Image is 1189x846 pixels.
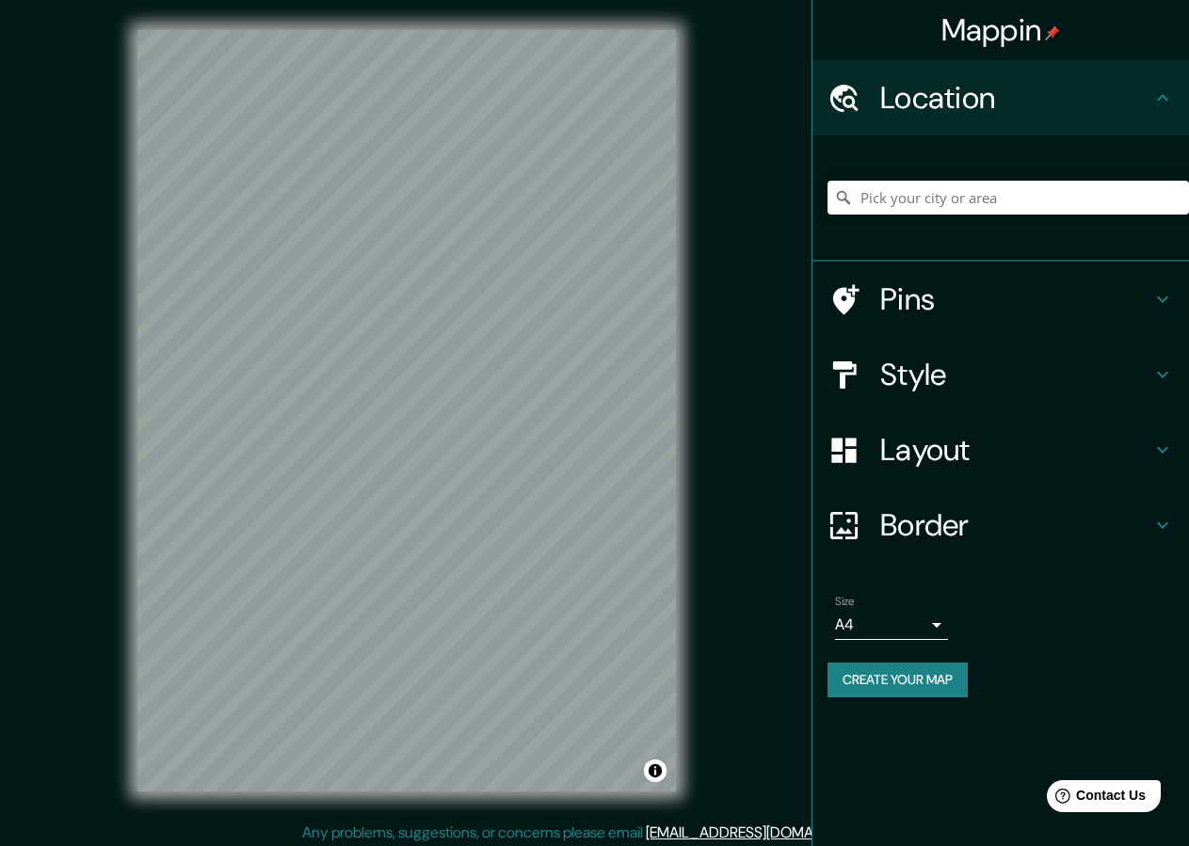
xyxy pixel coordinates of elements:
iframe: Help widget launcher [1021,773,1168,825]
h4: Location [880,79,1151,117]
div: Border [812,487,1189,563]
h4: Layout [880,431,1151,469]
div: Pins [812,262,1189,337]
h4: Pins [880,280,1151,318]
button: Create your map [827,662,968,697]
div: Layout [812,412,1189,487]
canvas: Map [137,30,676,791]
div: Location [812,60,1189,136]
h4: Style [880,356,1151,393]
button: Toggle attribution [644,759,667,782]
h4: Border [880,506,1151,544]
div: A4 [835,610,948,640]
input: Pick your city or area [827,181,1189,215]
h4: Mappin [941,11,1061,49]
label: Size [835,594,855,610]
img: pin-icon.png [1045,25,1060,40]
div: Style [812,337,1189,412]
a: [EMAIL_ADDRESS][DOMAIN_NAME] [646,822,878,842]
p: Any problems, suggestions, or concerns please email . [302,822,881,844]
